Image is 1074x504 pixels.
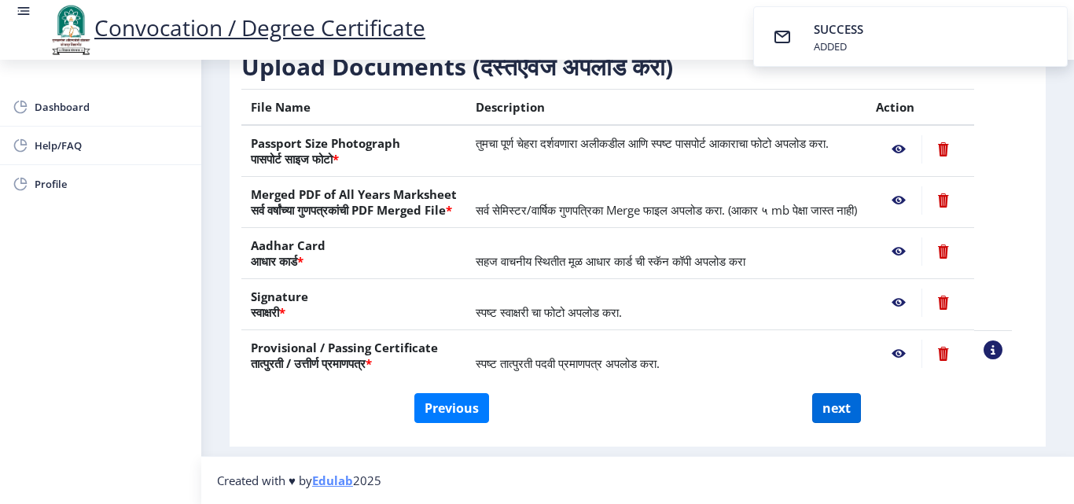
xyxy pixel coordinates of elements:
a: Edulab [312,473,353,488]
button: next [812,393,861,423]
th: Provisional / Passing Certificate तात्पुरती / उत्तीर्ण प्रमाणपत्र [241,330,466,381]
nb-action: View File [876,135,921,164]
nb-action: View File [876,237,921,266]
nb-action: View Sample PDC [984,340,1002,359]
span: Help/FAQ [35,136,189,155]
span: सर्व सेमिस्टर/वार्षिक गुणपत्रिका Merge फाइल अपलोड करा. (आकार ५ mb पेक्षा जास्त नाही) [476,202,857,218]
span: SUCCESS [814,21,863,37]
span: स्पष्ट स्वाक्षरी चा फोटो अपलोड करा. [476,304,622,320]
th: Passport Size Photograph पासपोर्ट साइज फोटो [241,125,466,177]
th: Action [866,90,974,126]
nb-action: View File [876,186,921,215]
span: स्पष्ट तात्पुरती पदवी प्रमाणपत्र अपलोड करा. [476,355,660,371]
td: तुमचा पूर्ण चेहरा दर्शवणारा अलीकडील आणि स्पष्ट पासपोर्ट आकाराचा फोटो अपलोड करा. [466,125,866,177]
h3: Upload Documents (दस्तऐवज अपलोड करा) [241,51,1012,83]
div: ADDED [814,39,866,53]
span: Dashboard [35,97,189,116]
th: Signature स्वाक्षरी [241,279,466,330]
th: File Name [241,90,466,126]
img: logo [47,3,94,57]
nb-action: Delete File [921,237,965,266]
button: Previous [414,393,489,423]
nb-action: Delete File [921,340,965,368]
nb-action: Delete File [921,289,965,317]
nb-action: View File [876,340,921,368]
nb-action: View File [876,289,921,317]
a: Convocation / Degree Certificate [47,13,425,42]
span: Created with ♥ by 2025 [217,473,381,488]
nb-action: Delete File [921,135,965,164]
span: Profile [35,175,189,193]
span: सहज वाचनीय स्थितीत मूळ आधार कार्ड ची स्कॅन कॉपी अपलोड करा [476,253,745,269]
th: Description [466,90,866,126]
th: Merged PDF of All Years Marksheet सर्व वर्षांच्या गुणपत्रकांची PDF Merged File [241,177,466,228]
nb-action: Delete File [921,186,965,215]
th: Aadhar Card आधार कार्ड [241,228,466,279]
